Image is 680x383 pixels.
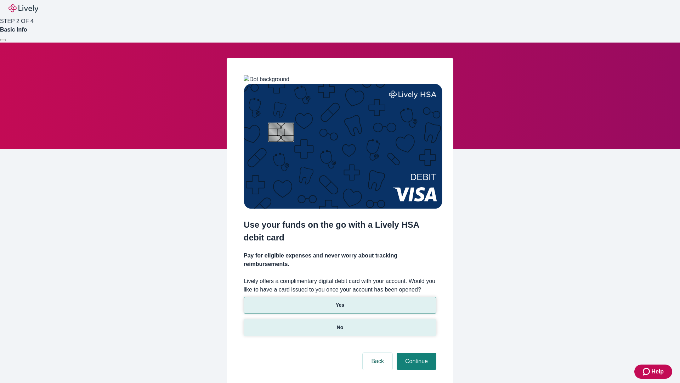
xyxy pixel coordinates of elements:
[244,297,436,313] button: Yes
[244,84,442,209] img: Debit card
[336,301,344,309] p: Yes
[244,319,436,336] button: No
[8,4,38,13] img: Lively
[634,365,672,379] button: Zendesk support iconHelp
[643,367,651,376] svg: Zendesk support icon
[397,353,436,370] button: Continue
[363,353,392,370] button: Back
[244,75,289,84] img: Dot background
[244,218,436,244] h2: Use your funds on the go with a Lively HSA debit card
[651,367,664,376] span: Help
[244,277,436,294] label: Lively offers a complimentary digital debit card with your account. Would you like to have a card...
[244,251,436,268] h4: Pay for eligible expenses and never worry about tracking reimbursements.
[337,324,344,331] p: No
